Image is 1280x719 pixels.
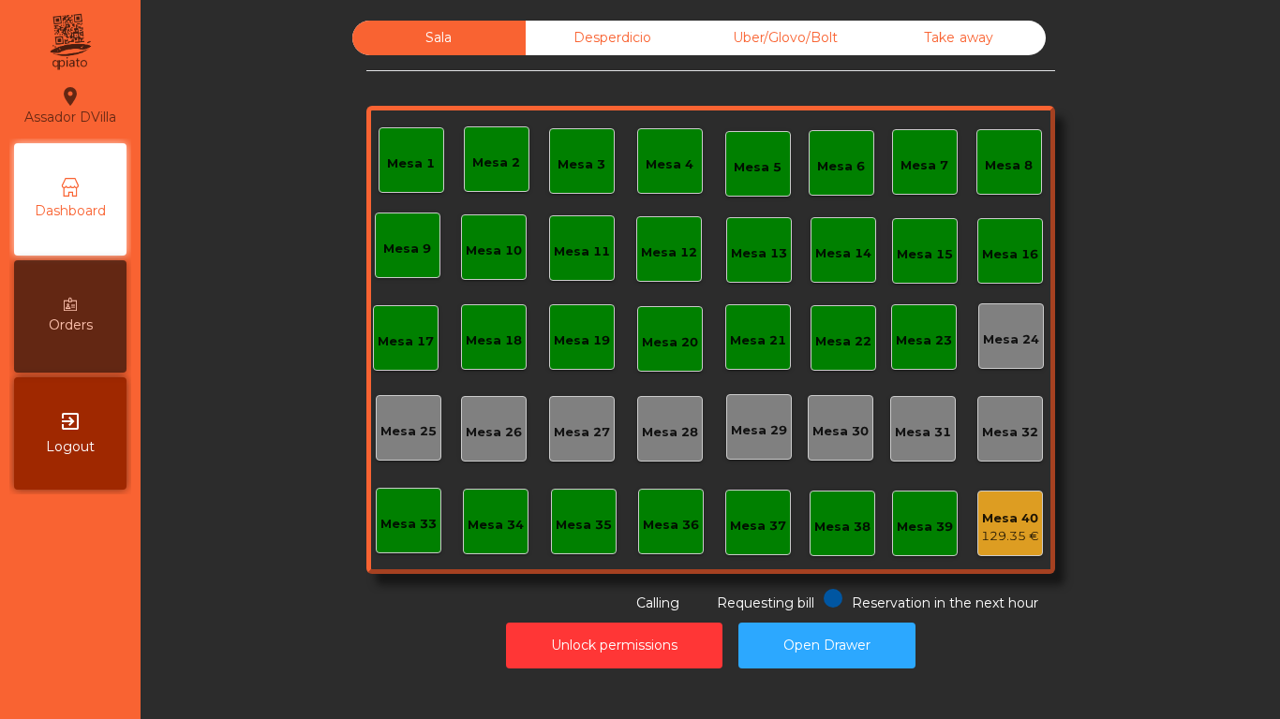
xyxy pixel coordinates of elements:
[812,422,869,441] div: Mesa 30
[466,423,522,442] div: Mesa 26
[852,594,1038,611] span: Reservation in the next hour
[895,423,951,442] div: Mesa 31
[642,333,698,352] div: Mesa 20
[466,242,522,260] div: Mesa 10
[643,516,699,535] div: Mesa 36
[897,518,953,536] div: Mesa 39
[817,157,865,176] div: Mesa 6
[642,423,698,442] div: Mesa 28
[352,21,526,55] div: Sala
[731,244,787,263] div: Mesa 13
[554,423,610,442] div: Mesa 27
[466,331,522,350] div: Mesa 18
[900,156,948,175] div: Mesa 7
[815,332,871,351] div: Mesa 22
[734,158,781,177] div: Mesa 5
[699,21,872,55] div: Uber/Glovo/Bolt
[506,623,722,668] button: Unlock permissions
[641,243,697,262] div: Mesa 12
[636,594,679,611] span: Calling
[731,421,787,440] div: Mesa 29
[982,423,1038,442] div: Mesa 32
[896,331,952,350] div: Mesa 23
[383,240,431,258] div: Mesa 9
[24,82,116,129] div: Assador DVilla
[468,516,524,535] div: Mesa 34
[378,332,434,351] div: Mesa 17
[35,201,106,221] span: Dashboard
[526,21,699,55] div: Desperdicio
[472,154,520,172] div: Mesa 2
[982,245,1038,264] div: Mesa 16
[981,527,1039,546] div: 129.35 €
[46,437,95,457] span: Logout
[558,155,605,174] div: Mesa 3
[981,509,1039,528] div: Mesa 40
[814,518,871,536] div: Mesa 38
[554,331,610,350] div: Mesa 19
[554,242,610,261] div: Mesa 11
[47,9,93,75] img: qpiato
[380,515,437,534] div: Mesa 33
[738,623,915,668] button: Open Drawer
[380,422,437,441] div: Mesa 25
[59,85,82,108] i: location_on
[983,330,1039,349] div: Mesa 24
[49,315,93,335] span: Orders
[556,516,612,535] div: Mesa 35
[59,410,82,433] i: exit_to_app
[872,21,1046,55] div: Take away
[646,155,693,174] div: Mesa 4
[730,517,786,536] div: Mesa 37
[387,154,435,173] div: Mesa 1
[985,156,1033,175] div: Mesa 8
[730,331,786,350] div: Mesa 21
[897,245,953,264] div: Mesa 15
[717,594,814,611] span: Requesting bill
[815,244,871,263] div: Mesa 14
